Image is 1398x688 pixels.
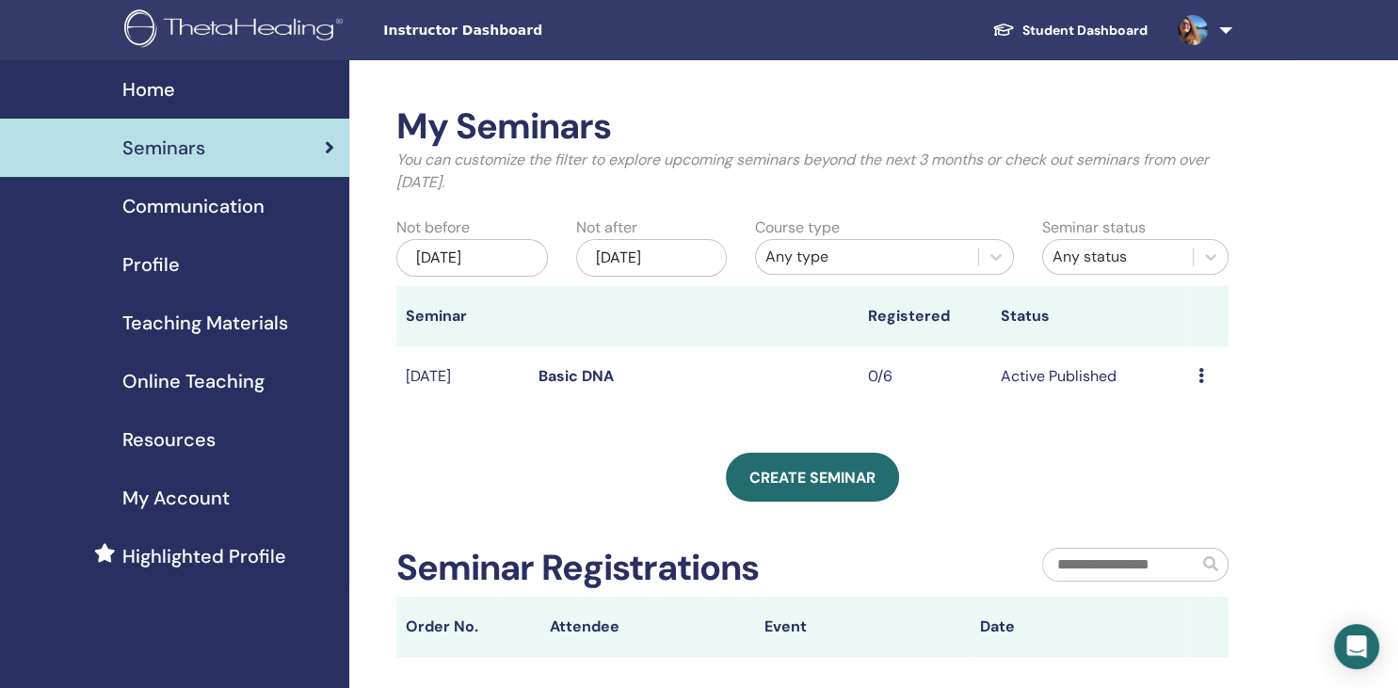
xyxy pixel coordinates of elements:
th: Seminar [396,286,528,346]
th: Attendee [540,597,756,657]
h2: My Seminars [396,105,1229,149]
div: Any status [1053,246,1183,268]
span: Highlighted Profile [122,542,286,570]
h2: Seminar Registrations [396,547,759,590]
img: graduation-cap-white.svg [992,22,1015,38]
div: Any type [765,246,969,268]
label: Course type [755,216,840,239]
span: Profile [122,250,180,279]
img: logo.png [124,9,349,52]
span: Resources [122,425,216,454]
p: You can customize the filter to explore upcoming seminars beyond the next 3 months or check out s... [396,149,1229,194]
a: Create seminar [726,453,899,502]
label: Not after [576,216,637,239]
a: Student Dashboard [977,13,1163,48]
th: Event [755,597,971,657]
span: Create seminar [749,468,876,488]
th: Registered [859,286,990,346]
label: Seminar status [1042,216,1146,239]
td: Active Published [990,346,1188,408]
td: 0/6 [859,346,990,408]
span: Home [122,75,175,104]
div: [DATE] [576,239,727,277]
img: default.jpg [1178,15,1208,45]
span: Instructor Dashboard [383,21,666,40]
th: Order No. [396,597,539,657]
label: Not before [396,216,470,239]
div: Open Intercom Messenger [1334,624,1379,669]
span: Online Teaching [122,367,265,395]
td: [DATE] [396,346,528,408]
span: Seminars [122,134,205,162]
a: Basic DNA [538,366,614,386]
div: [DATE] [396,239,547,277]
span: Communication [122,192,265,220]
th: Status [990,286,1188,346]
span: My Account [122,484,230,512]
span: Teaching Materials [122,309,288,337]
th: Date [971,597,1186,657]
